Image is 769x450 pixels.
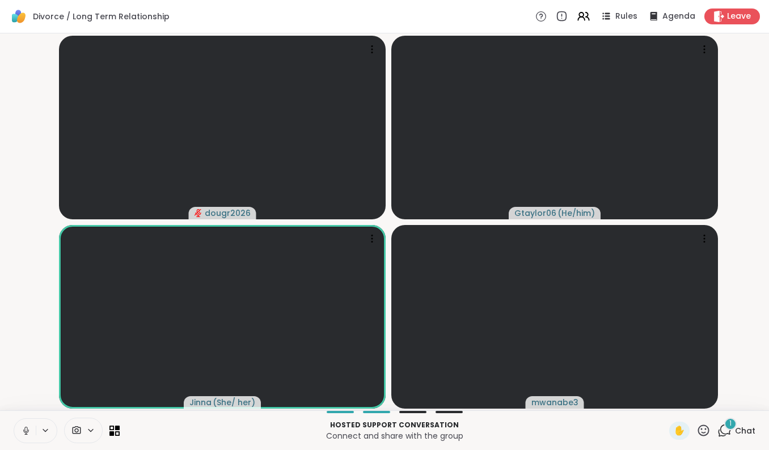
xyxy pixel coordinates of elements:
[735,425,755,436] span: Chat
[126,430,662,441] p: Connect and share with the group
[213,397,255,408] span: ( She/ her )
[615,11,637,22] span: Rules
[514,207,556,219] span: Gtaylor06
[729,419,732,428] span: 1
[9,7,28,26] img: ShareWell Logomark
[557,207,595,219] span: ( He/him )
[727,11,751,22] span: Leave
[674,424,685,438] span: ✋
[126,420,662,430] p: Hosted support conversation
[531,397,578,408] span: mwanabe3
[205,207,251,219] span: dougr2026
[189,397,212,408] span: Jinna
[33,11,170,22] span: Divorce / Long Term Relationship
[662,11,695,22] span: Agenda
[195,209,202,217] span: audio-muted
